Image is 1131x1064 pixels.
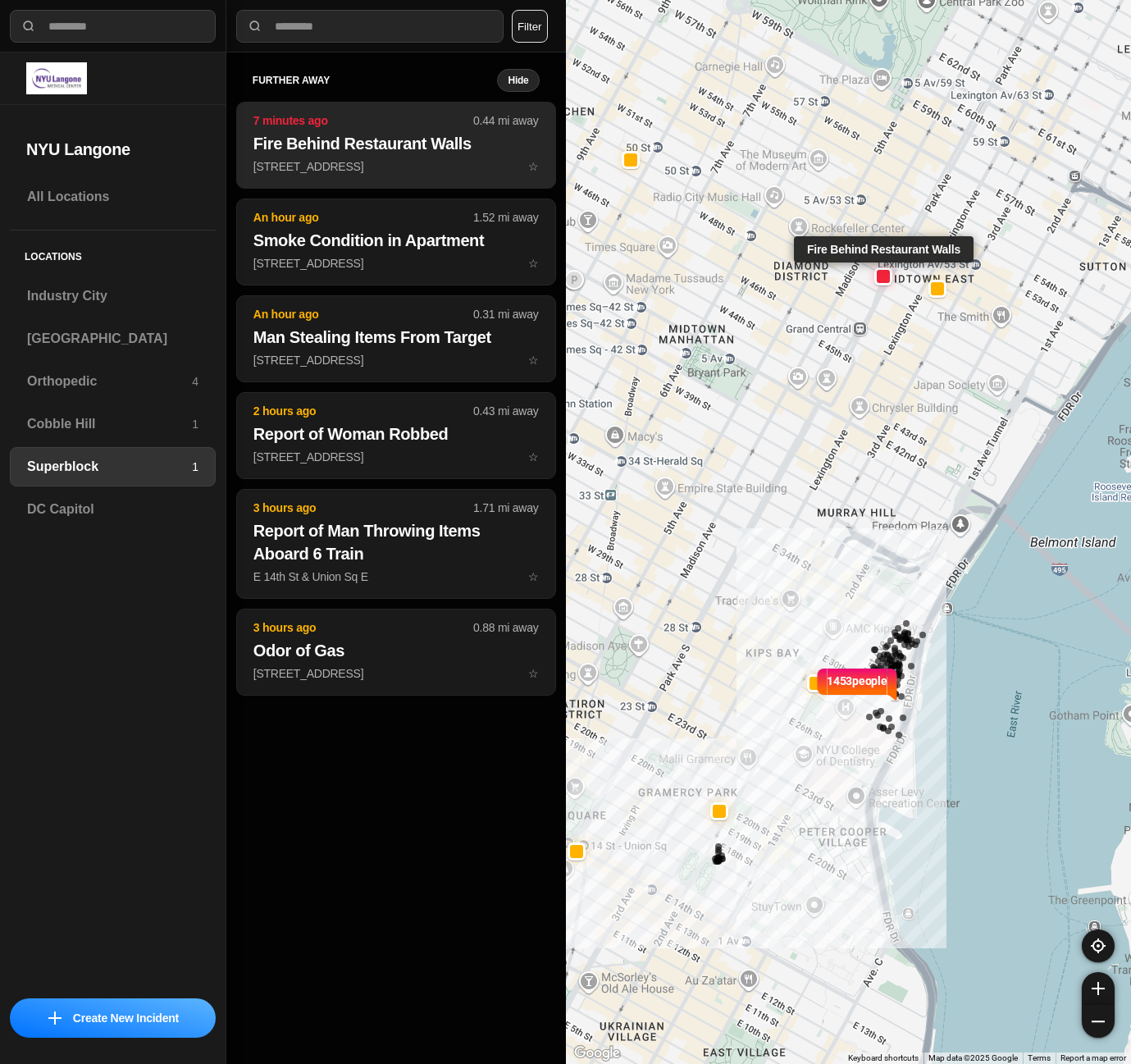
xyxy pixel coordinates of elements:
[253,519,539,565] h2: Report of Man Throwing Items Aboard 6 Train
[253,255,539,272] p: [STREET_ADDRESS]
[875,267,893,285] button: Fire Behind Restaurant Walls
[497,69,539,92] button: Hide
[528,570,539,583] span: star
[253,449,539,465] p: [STREET_ADDRESS]
[27,414,192,434] h3: Cobble Hill
[48,1011,62,1025] img: icon
[10,404,216,444] a: Cobble Hill1
[27,286,198,306] h3: Industry City
[10,177,216,217] a: All Locations
[236,353,556,367] a: An hour ago0.31 mi awayMan Stealing Items From Target[STREET_ADDRESS]star
[1082,972,1115,1005] button: zoom-in
[570,1043,624,1064] a: Open this area in Google Maps (opens a new window)
[253,158,539,175] p: [STREET_ADDRESS]
[236,392,556,479] button: 2 hours ago0.43 mi awayReport of Woman Robbed[STREET_ADDRESS]star
[236,159,556,173] a: 7 minutes ago0.44 mi awayFire Behind Restaurant Walls[STREET_ADDRESS]star
[473,619,538,636] p: 0.88 mi away
[1082,1005,1115,1038] button: zoom-out
[473,112,538,129] p: 0.44 mi away
[253,132,539,155] h2: Fire Behind Restaurant Walls
[236,102,556,189] button: 7 minutes ago0.44 mi awayFire Behind Restaurant Walls[STREET_ADDRESS]star
[253,422,539,445] h2: Report of Woman Robbed
[928,1053,1018,1062] span: Map data ©2025 Google
[512,10,548,43] button: Filter
[26,62,87,94] img: logo
[21,18,37,34] img: search
[508,74,528,87] small: Hide
[10,319,216,358] a: [GEOGRAPHIC_DATA]
[236,450,556,464] a: 2 hours ago0.43 mi awayReport of Woman Robbed[STREET_ADDRESS]star
[236,295,556,382] button: An hour ago0.31 mi awayMan Stealing Items From Target[STREET_ADDRESS]star
[253,619,473,636] p: 3 hours ago
[253,229,539,252] h2: Smoke Condition in Apartment
[10,231,216,276] h5: Locations
[236,256,556,270] a: An hour ago1.52 mi awaySmoke Condition in Apartment[STREET_ADDRESS]star
[814,666,827,702] img: notch
[794,235,974,262] div: Fire Behind Restaurant Walls
[253,326,539,349] h2: Man Stealing Items From Target
[253,639,539,662] h2: Odor of Gas
[528,667,539,680] span: star
[528,257,539,270] span: star
[848,1053,919,1064] button: Keyboard shortcuts
[827,673,887,709] p: 1453 people
[27,457,192,477] h3: Superblock
[10,998,216,1038] button: iconCreate New Incident
[236,609,556,696] button: 3 hours ago0.88 mi awayOdor of Gas[STREET_ADDRESS]star
[570,1043,624,1064] img: Google
[253,403,473,419] p: 2 hours ago
[528,160,539,173] span: star
[253,500,473,516] p: 3 hours ago
[236,489,556,599] button: 3 hours ago1.71 mi awayReport of Man Throwing Items Aboard 6 TrainE 14th St & Union Sq Estar
[27,372,192,391] h3: Orthopedic
[236,666,556,680] a: 3 hours ago0.88 mi awayOdor of Gas[STREET_ADDRESS]star
[253,352,539,368] p: [STREET_ADDRESS]
[1091,938,1106,953] img: recenter
[27,187,198,207] h3: All Locations
[473,403,538,419] p: 0.43 mi away
[253,209,473,226] p: An hour ago
[1028,1053,1051,1062] a: Terms (opens in new tab)
[10,362,216,401] a: Orthopedic4
[253,112,473,129] p: 7 minutes ago
[10,447,216,486] a: Superblock1
[10,490,216,529] a: DC Capitol
[26,138,199,161] h2: NYU Langone
[192,416,198,432] p: 1
[473,209,538,226] p: 1.52 mi away
[1060,1053,1126,1062] a: Report a map error
[10,276,216,316] a: Industry City
[192,459,198,475] p: 1
[1092,982,1105,995] img: zoom-in
[528,354,539,367] span: star
[528,450,539,464] span: star
[473,306,538,322] p: 0.31 mi away
[253,306,473,322] p: An hour ago
[73,1010,179,1026] p: Create New Incident
[253,74,498,87] h5: further away
[887,666,900,702] img: notch
[473,500,538,516] p: 1.71 mi away
[192,373,198,390] p: 4
[236,569,556,583] a: 3 hours ago1.71 mi awayReport of Man Throwing Items Aboard 6 TrainE 14th St & Union Sq Estar
[247,18,263,34] img: search
[1082,929,1115,962] button: recenter
[253,665,539,682] p: [STREET_ADDRESS]
[253,569,539,585] p: E 14th St & Union Sq E
[27,500,198,519] h3: DC Capitol
[1092,1015,1105,1028] img: zoom-out
[236,199,556,285] button: An hour ago1.52 mi awaySmoke Condition in Apartment[STREET_ADDRESS]star
[27,329,198,349] h3: [GEOGRAPHIC_DATA]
